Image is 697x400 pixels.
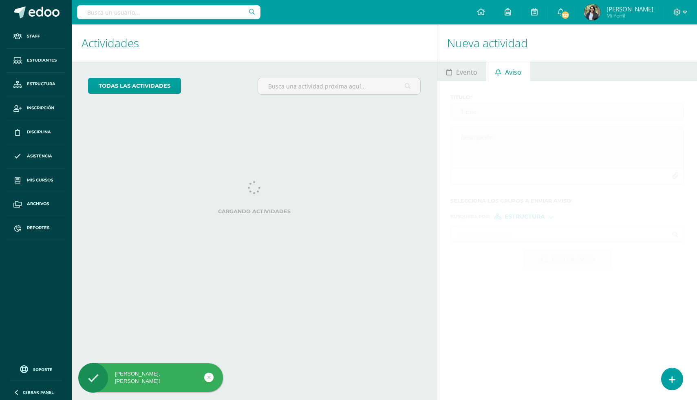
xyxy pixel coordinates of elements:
a: todas las Actividades [88,78,181,94]
span: Cerrar panel [23,389,54,395]
a: Estudiantes [7,49,65,73]
input: Ej. Primero primaria [451,226,667,242]
label: Titulo : [450,94,684,100]
span: Estructura [27,81,55,87]
a: Soporte [10,363,62,374]
span: [PERSON_NAME] [607,5,653,13]
span: Staff [27,33,40,40]
input: Busca una actividad próxima aquí... [258,78,420,94]
span: Mis cursos [27,177,53,183]
a: Asistencia [7,144,65,168]
input: Titulo [451,104,684,120]
a: Inscripción [7,96,65,120]
a: Staff [7,24,65,49]
a: Mis cursos [7,168,65,192]
span: Estructura [505,214,545,219]
span: Estudiantes [27,57,57,64]
span: Aviso [505,62,521,82]
h1: Actividades [82,24,427,62]
h1: Nueva actividad [447,24,687,62]
span: Evento [456,62,477,82]
span: 121 [561,11,570,20]
button: Enviar aviso [523,249,611,270]
span: Búsqueda por : [450,214,490,219]
label: Cargando actividades [88,208,421,214]
img: 247ceca204fa65a9317ba2c0f2905932.png [584,4,600,20]
a: Archivos [7,192,65,216]
span: Asistencia [27,153,52,159]
div: [object Object] [494,214,555,219]
span: Archivos [27,201,49,207]
a: Disciplina [7,120,65,144]
span: Enviar aviso [551,250,595,270]
a: Aviso [486,62,530,81]
span: Mi Perfil [607,12,653,19]
div: [PERSON_NAME], [PERSON_NAME]! [78,370,223,385]
span: Disciplina [27,129,51,135]
a: Evento [437,62,486,81]
input: Busca un usuario... [77,5,260,19]
span: Soporte [33,367,52,372]
a: Estructura [7,73,65,97]
label: Selecciona los grupos a enviar aviso : [450,198,684,204]
a: Reportes [7,216,65,240]
span: Reportes [27,225,49,231]
span: Inscripción [27,105,54,111]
